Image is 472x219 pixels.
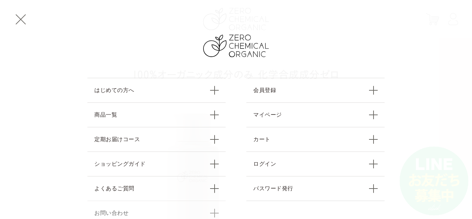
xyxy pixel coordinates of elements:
a: マイページ [246,102,385,127]
a: ログイン [246,152,385,176]
a: 定期お届けコース [87,127,226,152]
a: よくあるご質問 [87,176,226,201]
a: 商品一覧 [87,102,226,127]
a: カート [246,127,385,152]
a: ショッピングガイド [87,152,226,176]
img: ZERO CHEMICAL ORGANIC [203,35,269,57]
a: パスワード発行 [246,176,385,201]
a: はじめての方へ [87,78,226,102]
a: 会員登録 [246,78,385,102]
